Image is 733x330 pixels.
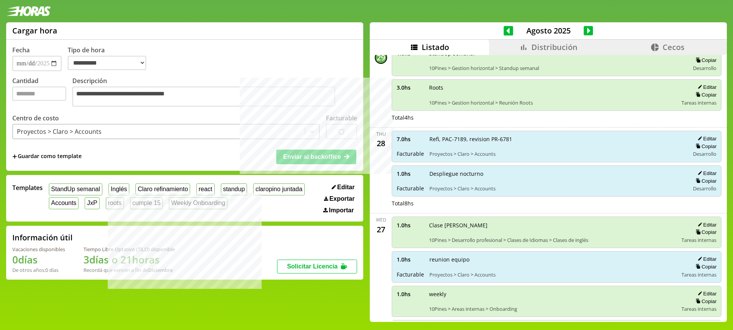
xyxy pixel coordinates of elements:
[277,260,357,273] button: Solicitar Licencia
[693,229,716,235] button: Copiar
[695,135,716,142] button: Editar
[693,298,716,305] button: Copiar
[83,253,175,267] h1: 3 días o 21 horas
[397,222,424,229] span: 1.0 hs
[12,152,82,161] span: +Guardar como template
[12,183,43,192] span: Templates
[169,197,227,209] button: Weekly Onboarding
[681,305,716,312] span: Tareas internas
[397,84,424,91] span: 3.0 hs
[392,200,721,207] div: Total 8 hs
[49,183,102,195] button: StandUp semanal
[429,305,676,312] span: 10Pines > Areas internas > Onboarding
[12,87,66,101] input: Cantidad
[397,271,424,278] span: Facturable
[422,42,449,52] span: Listado
[83,246,175,253] div: Tiempo Libre Optativo (TiLO) disponible
[397,185,424,192] span: Facturable
[695,256,716,262] button: Editar
[12,152,17,161] span: +
[287,263,338,270] span: Solicitar Licencia
[72,87,335,107] textarea: Descripción
[531,42,578,52] span: Distribución
[693,65,716,72] span: Desarrollo
[429,237,676,243] span: 10Pines > Desarrollo profesional > Clases de Idiomas > Clases de inglés
[429,222,676,229] span: Clase [PERSON_NAME]
[693,178,716,184] button: Copiar
[693,263,716,270] button: Copiar
[429,84,676,91] span: Roots
[196,183,214,195] button: react
[370,55,727,321] div: scrollable content
[681,271,716,278] span: Tareas internas
[12,253,65,267] h1: 0 días
[329,195,355,202] span: Exportar
[329,207,354,214] span: Importar
[693,92,716,98] button: Copiar
[429,271,676,278] span: Proyectos > Claro > Accounts
[85,197,99,209] button: JxP
[253,183,304,195] button: claropino juntada
[397,135,424,143] span: 7.0 hs
[681,237,716,243] span: Tareas internas
[17,127,102,136] div: Proyectos > Claro > Accounts
[695,222,716,228] button: Editar
[392,114,721,121] div: Total 4 hs
[276,150,356,164] button: Enviar al backoffice
[12,114,59,122] label: Centro de costo
[329,183,357,191] button: Editar
[376,217,386,223] div: Wed
[337,184,354,191] span: Editar
[130,197,163,209] button: cumple 15
[429,290,676,298] span: weekly
[283,153,341,160] span: Enviar al backoffice
[68,56,146,70] select: Tipo de hora
[322,195,357,203] button: Exportar
[375,137,387,150] div: 28
[429,135,684,143] span: Refi, PAC-7189, revision PR-6781
[429,185,684,192] span: Proyectos > Claro > Accounts
[681,99,716,106] span: Tareas internas
[429,170,684,177] span: Despliegue nocturno
[693,185,716,192] span: Desarrollo
[72,77,357,108] label: Descripción
[12,77,72,108] label: Cantidad
[12,232,73,243] h2: Información útil
[695,84,716,90] button: Editar
[693,143,716,150] button: Copiar
[663,42,685,52] span: Cecos
[513,25,584,36] span: Agosto 2025
[83,267,175,273] div: Recordá que vencen a fin de
[12,25,57,36] h1: Cargar hora
[695,290,716,297] button: Editar
[397,170,424,177] span: 1.0 hs
[397,256,424,263] span: 1.0 hs
[397,290,424,298] span: 1.0 hs
[376,131,386,137] div: Thu
[693,57,716,63] button: Copiar
[695,170,716,177] button: Editar
[429,99,676,106] span: 10Pines > Gestion horizontal > Reunión Roots
[148,267,173,273] b: Diciembre
[106,197,124,209] button: roots
[429,150,684,157] span: Proyectos > Claro > Accounts
[12,46,30,54] label: Fecha
[375,52,387,64] div: 29
[429,256,676,263] span: reunion equipo
[429,65,684,72] span: 10Pines > Gestion horizontal > Standup semanal
[12,246,65,253] div: Vacaciones disponibles
[12,267,65,273] div: De otros años: 0 días
[326,114,357,122] label: Facturable
[6,6,51,16] img: logotipo
[109,183,129,195] button: Inglés
[221,183,247,195] button: standup
[49,197,78,209] button: Accounts
[375,223,387,235] div: 27
[135,183,190,195] button: Claro refinamiento
[68,46,152,71] label: Tipo de hora
[693,150,716,157] span: Desarrollo
[397,150,424,157] span: Facturable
